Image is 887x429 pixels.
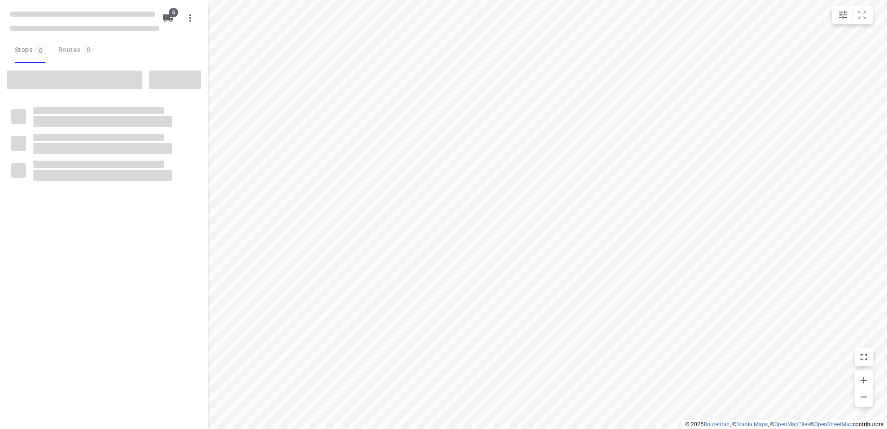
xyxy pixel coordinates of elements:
[814,421,853,428] a: OpenStreetMap
[685,421,883,428] li: © 2025 , © , © © contributors
[774,421,810,428] a: OpenMapTiles
[704,421,730,428] a: Routetitan
[736,421,768,428] a: Stadia Maps
[832,6,873,24] div: small contained button group
[834,6,852,24] button: Map settings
